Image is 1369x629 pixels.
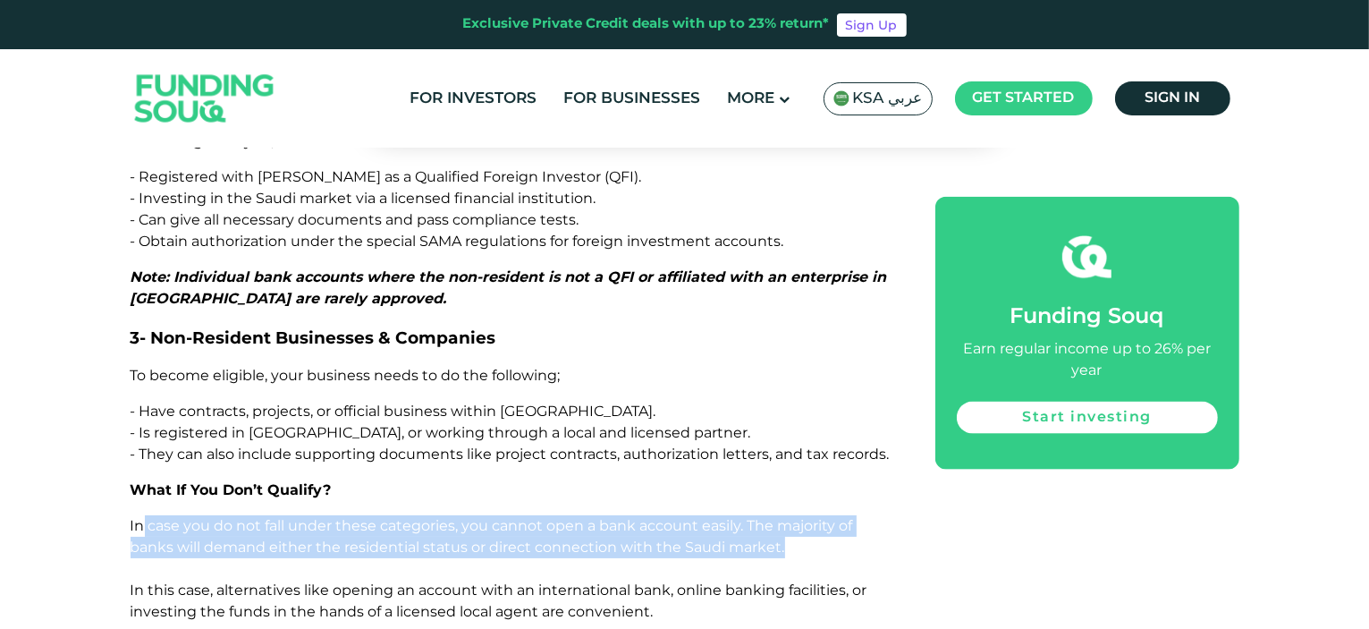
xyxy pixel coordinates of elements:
span: - Have contracts, projects, or official business within [GEOGRAPHIC_DATA]. [131,403,656,420]
a: Start investing [957,402,1218,434]
span: - Registered with [PERSON_NAME] as a Qualified Foreign Investor (QFI). [131,168,642,185]
span: - Can give all necessary documents and pass compliance tests. [131,211,579,228]
span: - Obtain authorization under the special SAMA regulations for foreign investment accounts. [131,233,784,250]
a: For Businesses [560,84,706,114]
span: More [728,91,775,106]
img: SA Flag [833,90,849,106]
span: KSA عربي [853,89,923,109]
span: - Investing in the Saudi market via a licensed financial institution. [131,190,596,207]
a: For Investors [406,84,542,114]
span: Get started [973,91,1075,105]
img: fsicon [1062,233,1111,282]
span: Funding Souq [1010,307,1164,327]
span: To become eligible, your business needs to do the following; [131,367,561,384]
a: Sign in [1115,81,1230,115]
div: Exclusive Private Credit deals with up to 23% return* [463,14,830,35]
span: 3- Non-Resident Businesses & Companies [131,327,496,348]
img: Logo [117,54,292,144]
div: Earn regular income up to 26% per year [957,339,1218,382]
span: What If You Don’t Qualify? [131,481,332,498]
span: In case you do not fall under these categories, you cannot open a bank account easily. The majori... [131,517,867,620]
span: Sign in [1145,91,1200,105]
span: Note: Individual bank accounts where the non-resident is not a QFI or affiliated with an enterpri... [131,268,887,307]
span: - Is registered in [GEOGRAPHIC_DATA], or working through a local and licensed partner. [131,424,751,441]
a: Sign Up [837,13,907,37]
span: - They can also include supporting documents like project contracts, authorization letters, and t... [131,446,890,463]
